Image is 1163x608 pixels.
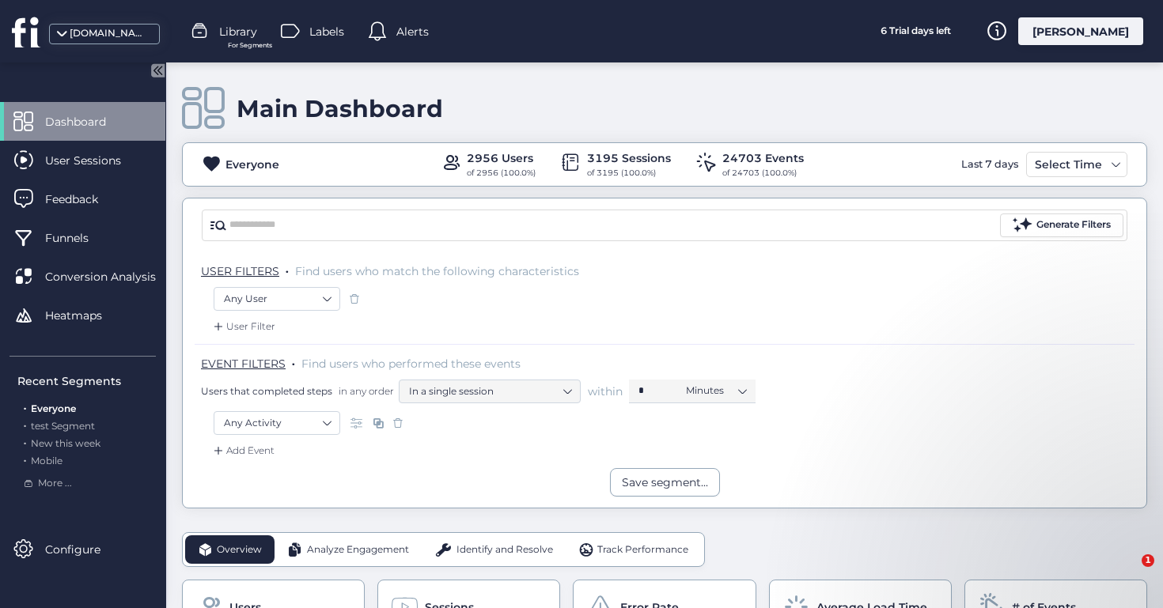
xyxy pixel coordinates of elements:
[722,149,804,167] div: 24703 Events
[396,23,429,40] span: Alerts
[24,399,26,414] span: .
[31,455,63,466] span: Mobile
[201,264,279,278] span: USER FILTERS
[237,94,443,123] div: Main Dashboard
[45,268,180,285] span: Conversion Analysis
[45,541,124,558] span: Configure
[228,40,272,51] span: For Segments
[45,229,112,247] span: Funnels
[31,437,100,449] span: New this week
[1036,217,1111,232] div: Generate Filters
[31,402,76,414] span: Everyone
[622,474,708,491] div: Save segment...
[467,149,536,167] div: 2956 Users
[217,542,262,557] span: Overview
[201,357,286,371] span: EVENT FILTERS
[24,434,26,449] span: .
[210,443,275,459] div: Add Event
[335,384,394,398] span: in any order
[38,476,72,491] span: More ...
[70,26,149,41] div: [DOMAIN_NAME]
[957,152,1022,177] div: Last 7 days
[17,372,156,390] div: Recent Segments
[1142,554,1154,567] span: 1
[45,113,130,130] span: Dashboard
[301,357,521,371] span: Find users who performed these events
[588,383,623,399] span: within
[597,542,688,557] span: Track Performance
[224,411,330,435] nz-select-item: Any Activity
[295,264,579,278] span: Find users who match the following characteristics
[292,353,295,369] span: .
[286,261,289,277] span: .
[1109,554,1147,592] iframe: Intercom live chat
[210,319,275,334] div: User Filter
[219,23,257,40] span: Library
[31,420,95,432] span: test Segment
[1018,17,1143,45] div: [PERSON_NAME]
[1000,213,1123,237] button: Generate Filters
[856,17,975,45] div: 6 Trial days left
[722,167,804,179] div: of 24703 (100.0%)
[24,451,26,466] span: .
[409,380,570,403] nz-select-item: In a single session
[587,149,671,167] div: 3195 Sessions
[456,542,553,557] span: Identify and Resolve
[309,23,344,40] span: Labels
[587,167,671,179] div: of 3195 (100.0%)
[45,191,122,208] span: Feedback
[24,417,26,432] span: .
[201,384,332,398] span: Users that completed steps
[307,542,409,557] span: Analyze Engagement
[467,167,536,179] div: of 2956 (100.0%)
[225,156,279,173] div: Everyone
[45,307,126,324] span: Heatmaps
[1031,155,1106,174] div: Select Time
[224,287,330,311] nz-select-item: Any User
[686,379,746,402] nz-select-item: Minutes
[45,152,145,169] span: User Sessions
